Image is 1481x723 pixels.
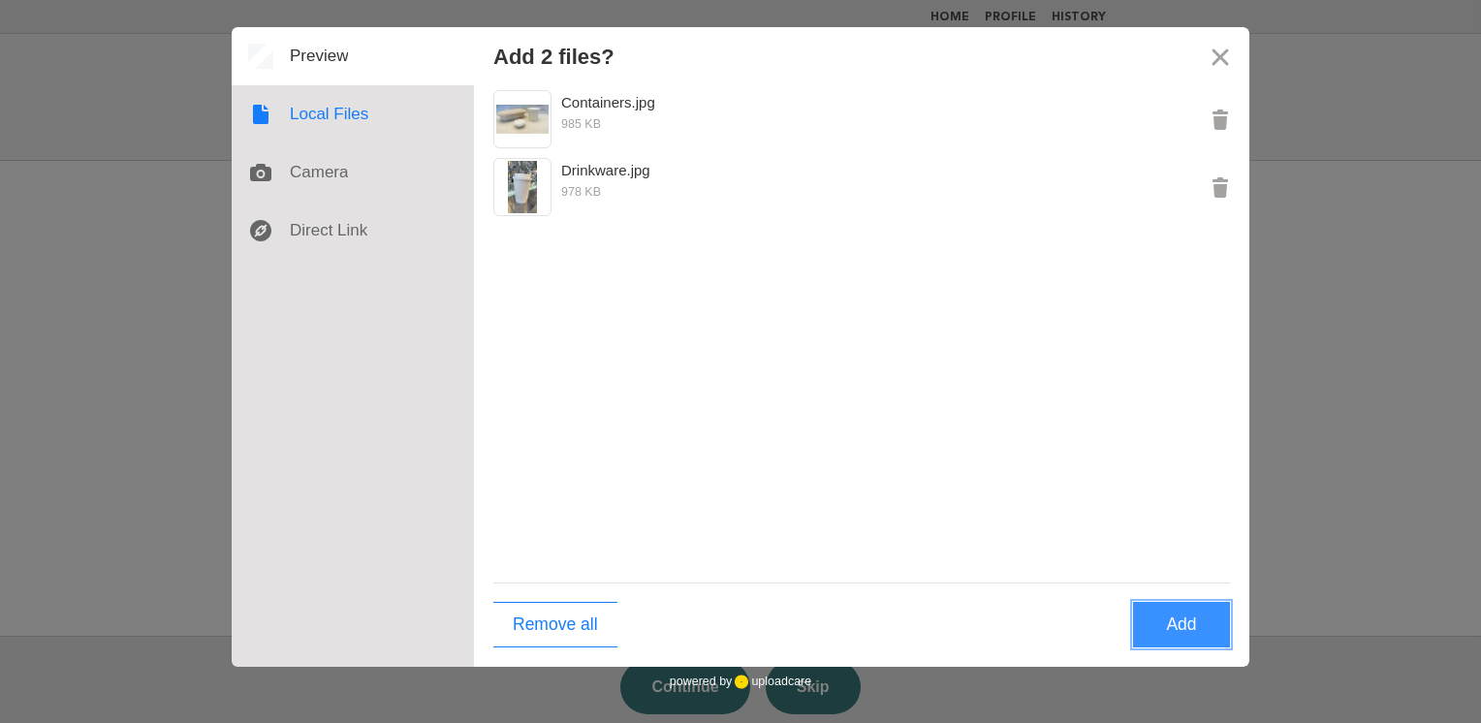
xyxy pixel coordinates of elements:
[508,161,538,213] img: Drinkware.jpg
[496,105,549,135] img: Containers.jpg
[493,602,617,647] button: Remove all
[561,90,900,114] div: Containers.jpg
[1191,90,1249,148] button: Remove Containers.jpg
[232,143,474,202] div: Camera
[493,45,614,69] div: Add 2 files?
[493,158,1191,216] div: Preview Drinkware.jpg
[732,675,811,689] a: uploadcare
[670,667,811,696] div: powered by
[232,27,474,85] div: Preview
[232,85,474,143] div: Local Files
[561,158,900,182] div: Drinkware.jpg
[1191,27,1249,85] button: Close
[493,90,1191,148] div: Preview Containers.jpg
[1133,602,1230,647] button: Add
[493,182,1172,202] div: 978 KB
[1191,158,1249,216] button: Remove Drinkware.jpg
[232,202,474,260] div: Direct Link
[493,114,1172,134] div: 985 KB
